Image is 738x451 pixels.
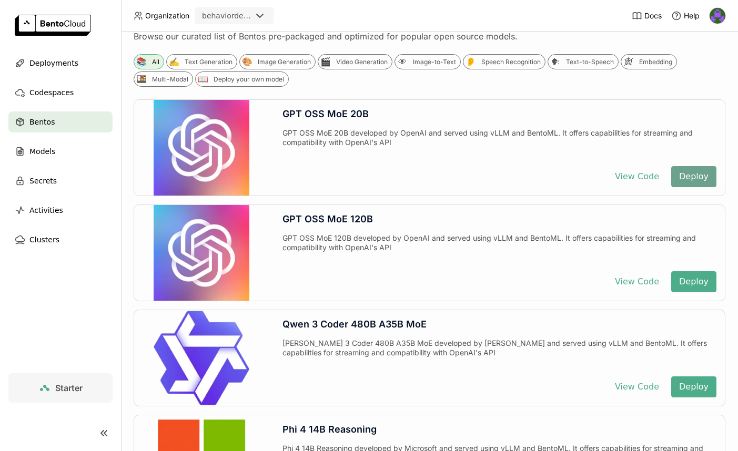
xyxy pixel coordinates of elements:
[154,205,249,301] img: GPT OSS MoE 120B
[29,175,57,187] span: Secrets
[566,58,614,66] div: Text-to-Speech
[607,376,667,397] button: View Code
[320,56,331,67] div: 🎬
[282,319,716,330] div: Qwen 3 Coder 480B A35B MoE
[639,58,672,66] div: Embedding
[671,11,700,21] div: Help
[152,75,188,84] div: Multi-Modal
[465,56,476,67] div: 👂
[481,58,541,66] div: Speech Recognition
[134,71,193,87] div: 🍱Multi-Modal
[136,74,147,85] div: 🍱
[8,141,113,162] a: Models
[607,271,667,292] button: View Code
[55,383,83,393] span: Starter
[15,15,91,36] img: logo
[8,53,113,74] a: Deployments
[8,229,113,250] a: Clusters
[134,31,725,42] div: Browse our curated list of Bentos pre-packaged and optimized for popular open source models.
[252,11,254,22] input: Selected behaviordelta.
[185,58,232,66] div: Text Generation
[684,11,700,20] span: Help
[282,108,716,120] div: GPT OSS MoE 20B
[413,58,456,66] div: Image-to-Text
[195,71,289,87] div: 📖Deploy your own model
[154,310,249,406] img: Qwen 3 Coder 480B A35B MoE
[621,54,677,69] div: 🕸Embedding
[29,233,59,246] span: Clusters
[241,56,252,67] div: 🎨
[29,86,74,99] span: Codespaces
[710,8,725,24] img: Gautham V
[282,233,716,263] div: GPT OSS MoE 120B developed by OpenAI and served using vLLM and BentoML. It offers capabilities fo...
[671,376,716,397] button: Deploy
[8,373,113,403] a: Starter
[282,213,716,225] div: GPT OSS MoE 120B
[397,56,408,67] div: 👁
[29,116,55,128] span: Bentos
[258,58,311,66] div: Image Generation
[671,166,716,187] button: Deploy
[239,54,316,69] div: 🎨Image Generation
[395,54,461,69] div: 👁Image-to-Text
[607,166,667,187] button: View Code
[282,339,716,368] div: [PERSON_NAME] 3 Coder 480B A35B MoE developed by [PERSON_NAME] and served using vLLM and BentoML....
[134,54,164,69] div: 📚All
[632,11,662,21] a: Docs
[8,200,113,221] a: Activities
[214,75,284,84] div: Deploy your own model
[336,58,388,66] div: Video Generation
[145,11,189,20] span: Organization
[671,271,716,292] button: Deploy
[197,74,208,85] div: 📖
[282,128,716,158] div: GPT OSS MoE 20B developed by OpenAI and served using vLLM and BentoML. It offers capabilities for...
[644,11,662,20] span: Docs
[29,204,63,217] span: Activities
[29,145,55,158] span: Models
[8,111,113,132] a: Bentos
[154,100,249,196] img: GPT OSS MoE 20B
[463,54,545,69] div: 👂Speech Recognition
[318,54,392,69] div: 🎬Video Generation
[548,54,619,69] div: 🗣Text-to-Speech
[166,54,237,69] div: ✍️Text Generation
[136,56,147,67] div: 📚
[623,56,634,67] div: 🕸
[29,57,78,69] span: Deployments
[8,170,113,191] a: Secrets
[168,56,179,67] div: ✍️
[202,11,251,21] div: behaviordelta
[550,56,561,67] div: 🗣
[8,82,113,103] a: Codespaces
[152,58,159,66] div: All
[282,424,716,435] div: Phi 4 14B Reasoning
